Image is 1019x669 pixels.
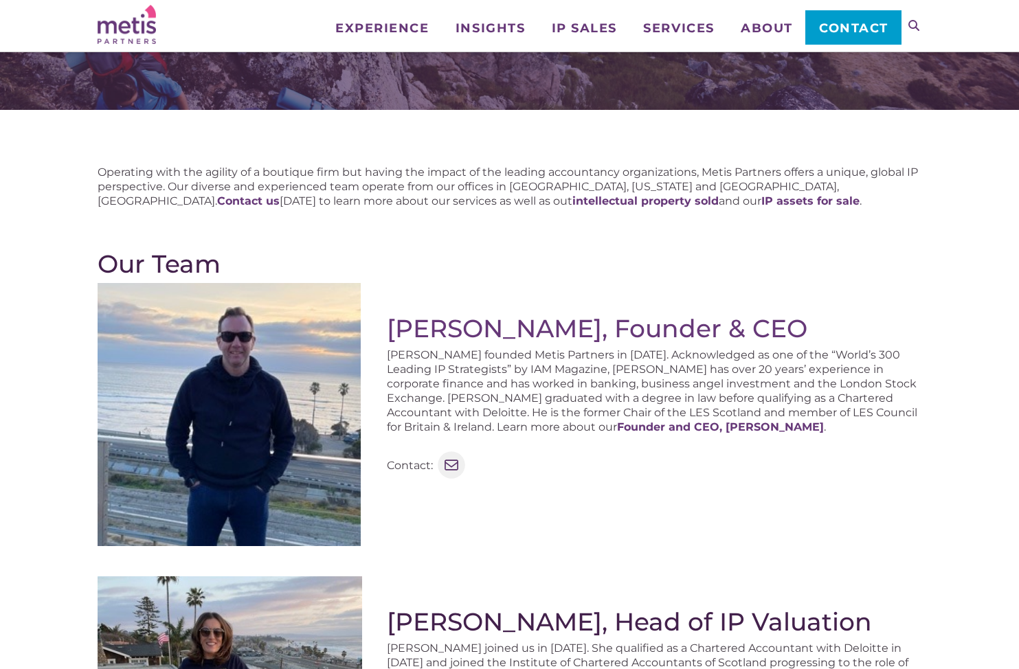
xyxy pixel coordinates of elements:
a: Contact [805,10,901,45]
a: Contact us [217,194,280,207]
p: [PERSON_NAME] founded Metis Partners in [DATE]. Acknowledged as one of the “World’s 300 Leading I... [387,348,922,434]
a: [PERSON_NAME], Founder & CEO [387,313,807,343]
h2: [PERSON_NAME], Head of IP Valuation [387,607,922,636]
h2: Our Team [98,249,922,278]
span: Experience [335,22,429,34]
span: Insights [456,22,525,34]
p: Operating with the agility of a boutique firm but having the impact of the leading accountancy or... [98,165,922,208]
span: Contact [819,22,888,34]
span: IP Sales [552,22,617,34]
a: IP assets for sale [761,194,860,207]
a: Founder and CEO, [PERSON_NAME] [617,420,824,433]
a: intellectual property sold [572,194,719,207]
span: Services [643,22,714,34]
img: Metis Partners [98,5,156,44]
span: About [741,22,793,34]
p: Contact: [387,458,433,473]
